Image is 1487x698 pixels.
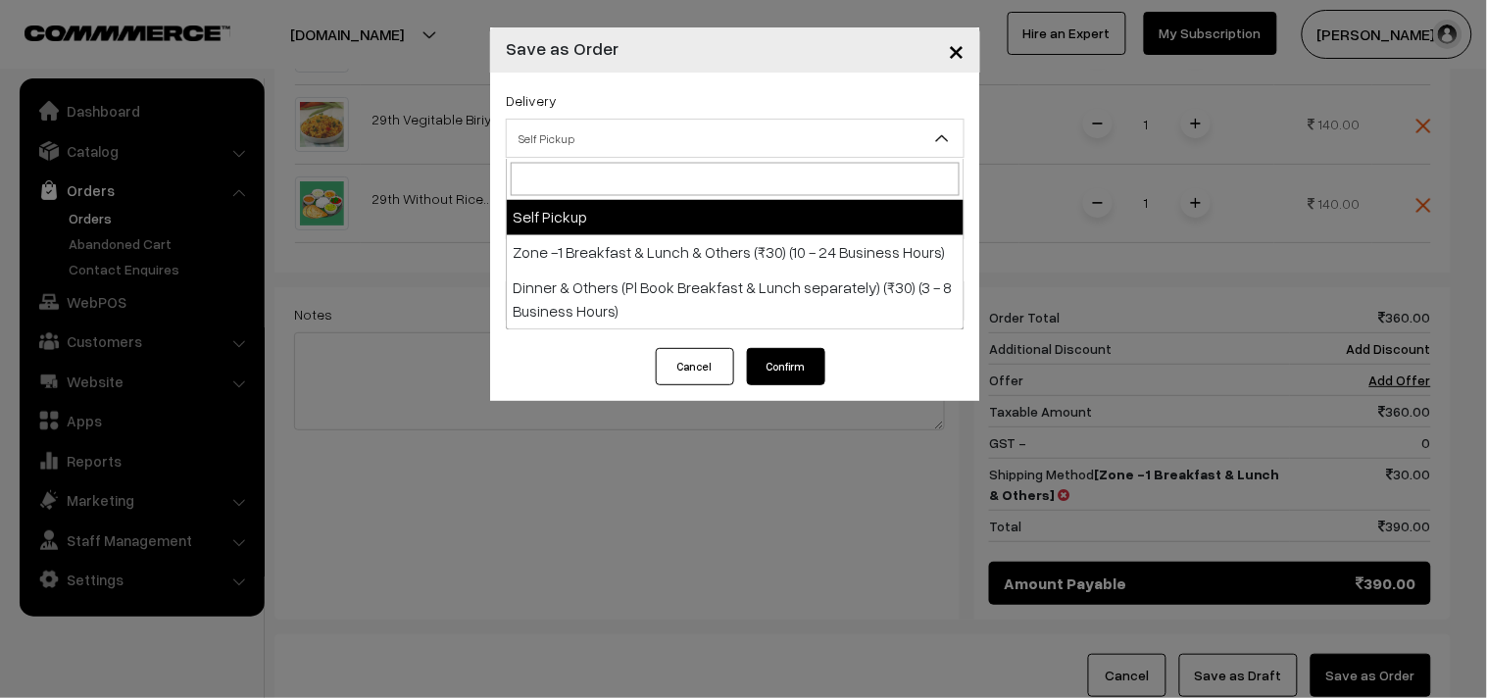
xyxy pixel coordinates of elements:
h4: Save as Order [506,35,619,62]
span: Self Pickup [507,122,964,156]
button: Confirm [747,348,825,385]
span: Self Pickup [506,119,965,158]
button: Cancel [656,348,734,385]
li: Dinner & Others (Pl Book Breakfast & Lunch separately) (₹30) (3 - 8 Business Hours) [507,271,964,329]
button: Close [932,20,980,80]
span: × [948,31,965,68]
li: Zone -1 Breakfast & Lunch & Others (₹30) (10 - 24 Business Hours) [507,235,964,271]
label: Delivery [506,90,557,111]
li: Self Pickup [507,200,964,235]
